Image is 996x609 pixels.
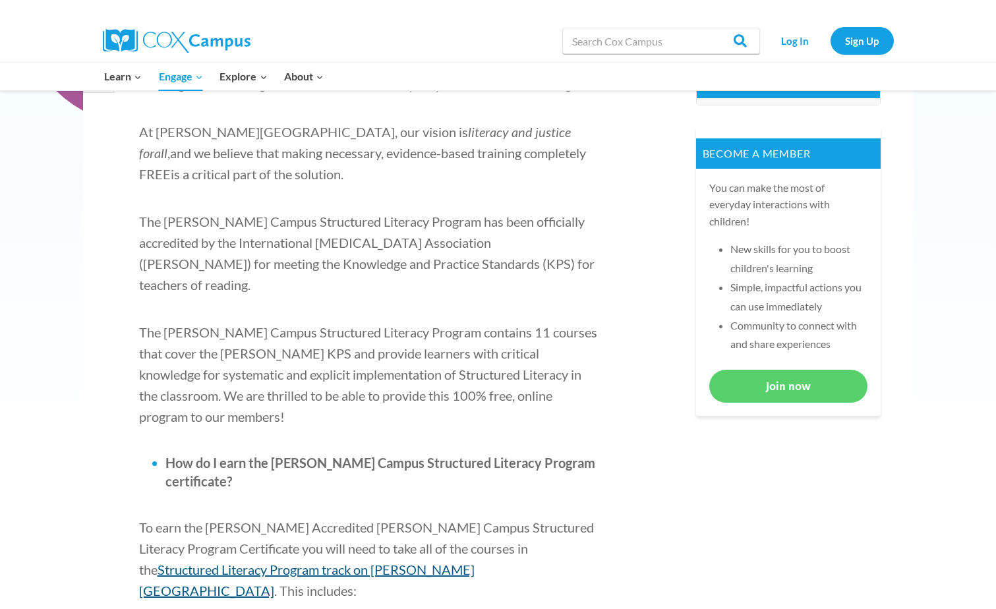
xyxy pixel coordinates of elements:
[165,455,595,489] span: How do I earn the [PERSON_NAME] Campus Structured Literacy Program certificate?
[139,562,475,598] a: Structured Literacy Program track on [PERSON_NAME][GEOGRAPHIC_DATA]
[767,27,824,54] a: Log In
[96,63,151,90] button: Child menu of Learn
[274,583,357,598] span: . This includes:
[730,278,867,316] li: Simple, impactful actions you can use immediately
[103,29,250,53] img: Cox Campus
[96,63,332,90] nav: Primary Navigation
[730,240,867,278] li: New skills for you to boost children's learning
[696,138,881,169] p: Become a member
[139,124,468,140] span: At [PERSON_NAME][GEOGRAPHIC_DATA], our vision is
[730,316,867,355] li: Community to connect with and share experiences
[154,145,167,161] span: all
[139,214,595,293] span: The [PERSON_NAME] Campus Structured Literacy Program has been officially accredited by the Intern...
[709,179,867,230] p: You can make the most of everyday interactions with children!
[341,166,343,182] span: .
[171,166,341,182] span: is a critical part of the solution
[139,145,586,182] span: and we believe that making necessary, evidence-based training completely FREE
[767,27,894,54] nav: Secondary Navigation
[276,63,332,90] button: Child menu of About
[150,63,212,90] button: Child menu of Engage
[562,28,760,54] input: Search Cox Campus
[709,370,867,402] a: Join now
[831,27,894,54] a: Sign Up
[139,324,597,424] span: The [PERSON_NAME] Campus Structured Literacy Program contains 11 courses that cover the [PERSON_N...
[167,145,170,161] span: ,
[212,63,276,90] button: Child menu of Explore
[139,519,594,577] span: To earn the [PERSON_NAME] Accredited [PERSON_NAME] Campus Structured Literacy Program Certificate...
